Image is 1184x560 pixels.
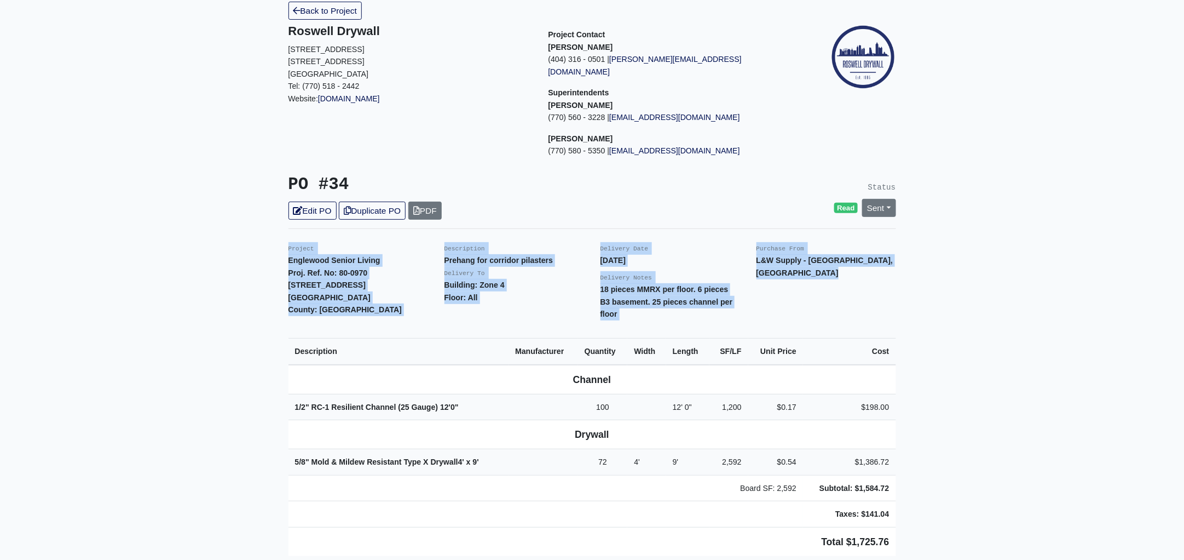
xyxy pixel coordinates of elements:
a: [EMAIL_ADDRESS][DOMAIN_NAME] [609,146,740,155]
a: [DOMAIN_NAME] [318,94,380,103]
td: $198.00 [803,394,896,420]
a: PDF [408,202,442,220]
p: (770) 580 - 5350 | [548,145,792,157]
td: Subtotal: $1,584.72 [803,475,896,501]
strong: [PERSON_NAME] [548,101,613,110]
td: Total $1,725.76 [288,527,896,556]
td: Taxes: $141.04 [803,501,896,528]
a: Sent [862,199,896,217]
a: [EMAIL_ADDRESS][DOMAIN_NAME] [609,113,740,122]
a: [PERSON_NAME][EMAIL_ADDRESS][DOMAIN_NAME] [548,55,742,76]
small: Description [444,245,485,252]
div: Website: [288,24,532,105]
th: Cost [803,338,896,364]
small: Purchase From [756,245,805,252]
td: $0.54 [748,449,803,476]
td: $0.17 [748,394,803,420]
td: 1,200 [709,394,748,420]
strong: Prehang for corridor pilasters [444,256,553,265]
strong: [PERSON_NAME] [548,134,613,143]
small: Project [288,245,314,252]
span: 0" [685,403,692,412]
th: Manufacturer [509,338,578,364]
strong: 18 pieces MMRX per floor. 6 pieces B3 basement. 25 pieces channel per floor [600,285,733,318]
td: 100 [578,394,628,420]
span: 9' [473,458,479,466]
span: Project Contact [548,30,605,39]
th: Width [627,338,666,364]
small: Status [868,183,896,192]
span: Superintendents [548,88,609,97]
strong: [DATE] [600,256,626,265]
p: [STREET_ADDRESS] [288,55,532,68]
h5: Roswell Drywall [288,24,532,38]
h3: PO #34 [288,175,584,195]
strong: 1/2" RC-1 Resilient Channel (25 Gauge) [295,403,459,412]
strong: 5/8" Mold & Mildew Resistant Type X Drywall [295,458,479,466]
a: Duplicate PO [339,202,406,220]
b: Drywall [575,429,609,440]
small: Delivery Date [600,245,649,252]
td: $1,386.72 [803,449,896,476]
p: [GEOGRAPHIC_DATA] [288,68,532,81]
th: SF/LF [709,338,748,364]
p: [STREET_ADDRESS] [288,43,532,56]
strong: [STREET_ADDRESS] [288,281,366,289]
span: 4' [458,458,464,466]
span: 12' [440,403,451,412]
th: Length [666,338,709,364]
strong: Englewood Senior Living [288,256,380,265]
th: Unit Price [748,338,803,364]
strong: Building: Zone 4 [444,281,505,289]
td: 2,592 [709,449,748,476]
b: Channel [573,374,611,385]
span: x [466,458,471,466]
span: Read [834,203,858,214]
span: 12' [673,403,683,412]
span: 9' [673,458,679,466]
th: Quantity [578,338,628,364]
strong: [GEOGRAPHIC_DATA] [288,293,371,302]
small: Delivery Notes [600,275,652,281]
strong: Proj. Ref. No: 80-0970 [288,268,368,277]
td: 72 [578,449,628,476]
span: 4' [634,458,640,466]
p: L&W Supply - [GEOGRAPHIC_DATA], [GEOGRAPHIC_DATA] [756,254,896,279]
a: Back to Project [288,2,362,20]
strong: Floor: All [444,293,478,302]
p: (770) 560 - 3228 | [548,111,792,124]
strong: County: [GEOGRAPHIC_DATA] [288,305,402,314]
p: (404) 316 - 0501 | [548,53,792,78]
small: Delivery To [444,270,485,277]
th: Description [288,338,509,364]
strong: [PERSON_NAME] [548,43,613,52]
span: 0" [451,403,459,412]
p: Tel: (770) 518 - 2442 [288,80,532,93]
a: Edit PO [288,202,337,220]
span: Board SF: 2,592 [740,484,796,493]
